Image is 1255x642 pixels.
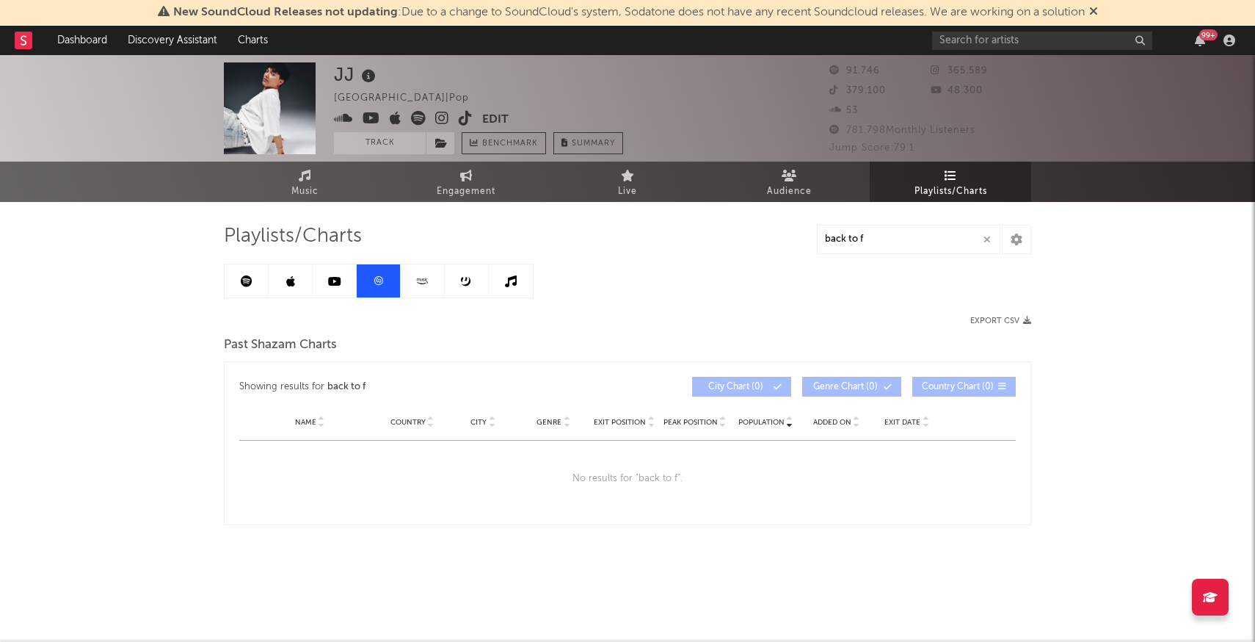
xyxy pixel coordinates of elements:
[437,183,495,201] span: Engagement
[812,383,879,392] span: Genre Chart ( 0 )
[291,183,319,201] span: Music
[663,418,718,427] span: Peak Position
[708,162,870,202] a: Audience
[813,418,851,427] span: Added On
[536,418,561,427] span: Genre
[224,336,337,354] span: Past Shazam Charts
[470,418,487,427] span: City
[334,132,426,154] button: Track
[829,126,975,135] span: 781.798 Monthly Listeners
[295,418,316,427] span: Name
[385,162,547,202] a: Engagement
[817,225,1000,254] input: Search Playlists/Charts
[914,183,987,201] span: Playlists/Charts
[117,26,228,55] a: Discovery Assistant
[618,183,637,201] span: Live
[462,132,546,154] a: Benchmark
[390,418,426,427] span: Country
[594,418,646,427] span: Exit Position
[239,377,627,397] div: Showing results for
[829,106,858,115] span: 53
[1089,7,1098,18] span: Dismiss
[228,26,278,55] a: Charts
[173,7,398,18] span: New SoundCloud Releases not updating
[829,143,914,153] span: Jump Score: 79.1
[702,383,769,392] span: City Chart ( 0 )
[224,162,385,202] a: Music
[547,162,708,202] a: Live
[829,86,886,95] span: 379.100
[692,377,791,397] button: City Chart(0)
[922,383,994,392] span: Country Chart ( 0 )
[1195,35,1205,46] button: 99+
[327,378,365,396] div: back to f
[970,317,1031,325] button: Export CSV
[334,62,379,87] div: JJ
[738,418,785,427] span: Population
[173,7,1085,18] span: : Due to a change to SoundCloud's system, Sodatone does not have any recent Soundcloud releases. ...
[931,86,983,95] span: 48.300
[932,32,1152,50] input: Search for artists
[553,132,623,154] button: Summary
[870,162,1031,202] a: Playlists/Charts
[1199,29,1218,40] div: 99 +
[802,377,901,397] button: Genre Chart(0)
[912,377,1016,397] button: Country Chart(0)
[829,66,880,76] span: 91.746
[334,90,486,107] div: [GEOGRAPHIC_DATA] | Pop
[884,418,920,427] span: Exit Date
[482,135,538,153] span: Benchmark
[572,140,615,148] span: Summary
[239,441,1016,517] div: No results for " back to f ".
[224,228,362,245] span: Playlists/Charts
[482,111,509,129] button: Edit
[931,66,988,76] span: 365.589
[767,183,812,201] span: Audience
[47,26,117,55] a: Dashboard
